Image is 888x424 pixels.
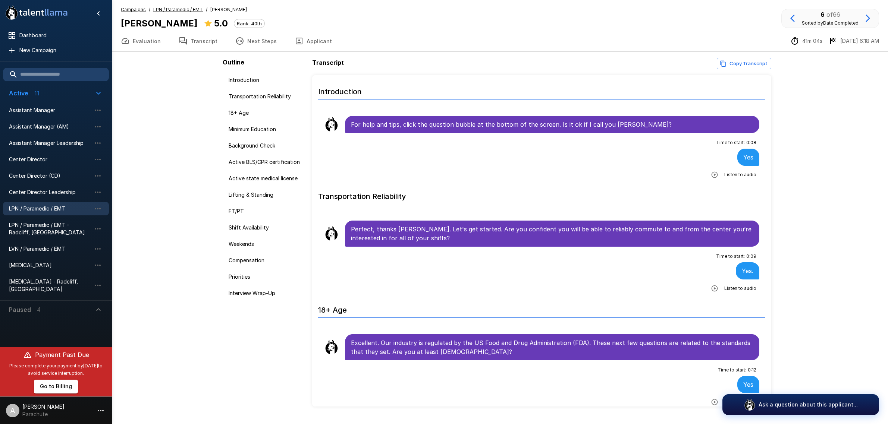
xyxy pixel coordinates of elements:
[206,6,207,13] span: /
[223,139,309,152] div: Background Check
[223,270,309,284] div: Priorities
[790,37,822,45] div: The time between starting and completing the interview
[716,139,745,146] span: Time to start :
[229,208,303,215] span: FT/PT
[318,184,766,204] h6: Transportation Reliability
[351,120,754,129] p: For help and tips, click the question bubble at the bottom of the screen. Is it ok if I call you ...
[229,142,303,149] span: Background Check
[718,366,746,374] span: Time to start :
[121,7,146,12] u: Campaigns
[717,58,771,69] button: Copy transcript
[229,175,303,182] span: Active state medical license
[229,240,303,248] span: Weekends
[223,155,309,169] div: Active BLS/CPR certification
[318,298,766,318] h6: 18+ Age
[223,172,309,185] div: Active state medical license
[840,37,879,45] p: [DATE] 6:18 AM
[229,273,303,281] span: Priorities
[234,20,264,26] span: Rank: 40th
[223,58,244,66] b: Outline
[223,205,309,218] div: FT/PT
[229,289,303,297] span: Interview Wrap-Up
[312,59,344,66] b: Transcript
[229,126,303,133] span: Minimum Education
[828,37,879,45] div: The date and time when the interview was completed
[820,11,825,18] b: 6
[722,394,879,415] button: Ask a question about this applicant...
[223,188,309,202] div: Lifting & Standing
[324,226,339,241] img: llama_clean.png
[759,401,858,408] p: Ask a question about this applicant...
[153,7,203,12] u: LPN / Paramedic / EMT
[324,117,339,132] img: llama_clean.png
[826,11,840,18] span: of 66
[229,191,303,199] span: Lifting & Standing
[121,18,198,29] b: [PERSON_NAME]
[223,106,309,120] div: 18+ Age
[223,90,309,103] div: Transportation Reliability
[743,380,753,389] p: Yes
[223,73,309,87] div: Introduction
[229,76,303,84] span: Introduction
[223,123,309,136] div: Minimum Education
[286,31,341,51] button: Applicant
[149,6,150,13] span: /
[226,31,286,51] button: Next Steps
[229,224,303,231] span: Shift Availability
[229,257,303,264] span: Compensation
[229,109,303,117] span: 18+ Age
[214,18,228,29] b: 5.0
[223,221,309,234] div: Shift Availability
[724,171,756,178] span: Listen to audio
[746,253,756,260] span: 0 : 09
[229,93,303,100] span: Transportation Reliability
[210,6,247,13] span: [PERSON_NAME]
[223,237,309,251] div: Weekends
[744,399,756,411] img: logo_glasses@2x.png
[802,37,822,45] p: 41m 04s
[318,80,766,99] h6: Introduction
[742,266,753,275] p: Yes.
[743,153,753,162] p: Yes
[324,340,339,355] img: llama_clean.png
[229,158,303,166] span: Active BLS/CPR certification
[724,285,756,292] span: Listen to audio
[746,139,756,146] span: 0 : 08
[112,31,170,51] button: Evaluation
[351,225,754,243] p: Perfect, thanks [PERSON_NAME]. Let's get started. Are you confident you will be able to reliably ...
[716,253,745,260] span: Time to start :
[802,20,859,26] span: Sorted by Date Completed
[351,338,754,356] p: Excellent. Our industry is regulated by the US Food and Drug Administration (FDA). These next few...
[223,287,309,300] div: Interview Wrap-Up
[748,366,756,374] span: 0 : 12
[170,31,226,51] button: Transcript
[223,254,309,267] div: Compensation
